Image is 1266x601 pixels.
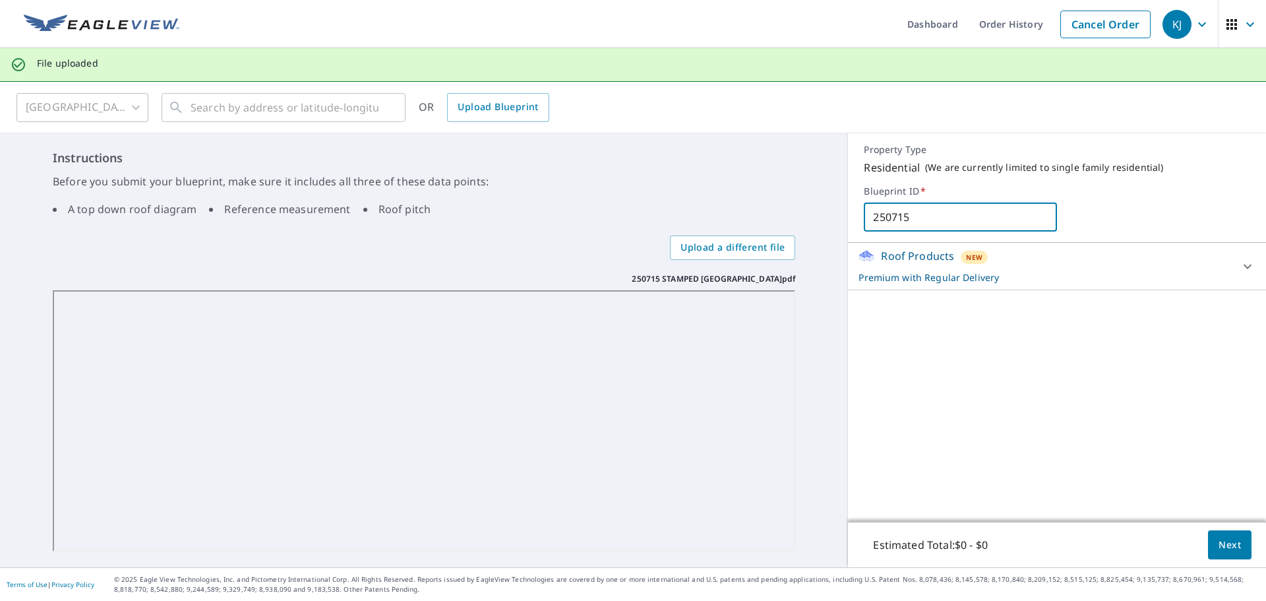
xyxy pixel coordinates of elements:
[53,201,196,217] li: A top down roof diagram
[53,174,795,189] p: Before you submit your blueprint, make sure it includes all three of these data points:
[7,580,47,589] a: Terms of Use
[53,149,795,167] h6: Instructions
[16,89,148,126] div: [GEOGRAPHIC_DATA]
[191,89,378,126] input: Search by address or latitude-longitude
[670,236,795,260] label: Upload a different file
[209,201,350,217] li: Reference measurement
[447,93,549,122] a: Upload Blueprint
[966,252,982,263] span: New
[24,15,179,34] img: EV Logo
[862,530,998,559] p: Estimated Total: $0 - $0
[51,580,94,589] a: Privacy Policy
[363,201,431,217] li: Roof pitch
[458,99,538,115] span: Upload Blueprint
[37,57,98,69] p: File uploaded
[1162,10,1191,39] div: KJ
[7,581,94,588] p: |
[859,270,1232,284] p: Premium with Regular Delivery
[1060,11,1151,38] a: Cancel Order
[114,575,1259,594] p: © 2025 Eagle View Technologies, Inc. and Pictometry International Corp. All Rights Reserved. Repo...
[864,185,1250,197] label: Blueprint ID
[632,273,795,285] p: 250715 STAMPED [GEOGRAPHIC_DATA]pdf
[419,93,549,122] div: OR
[680,239,785,256] span: Upload a different file
[1208,530,1251,560] button: Next
[864,160,920,175] p: Residential
[925,162,1163,174] p: ( We are currently limited to single family residential )
[864,144,1250,156] p: Property Type
[1219,537,1241,554] span: Next
[53,290,795,552] iframe: 250715 STAMPED Teller County.pdf
[881,248,954,264] p: Roof Products
[859,248,1255,284] div: Roof ProductsNewPremium with Regular Delivery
